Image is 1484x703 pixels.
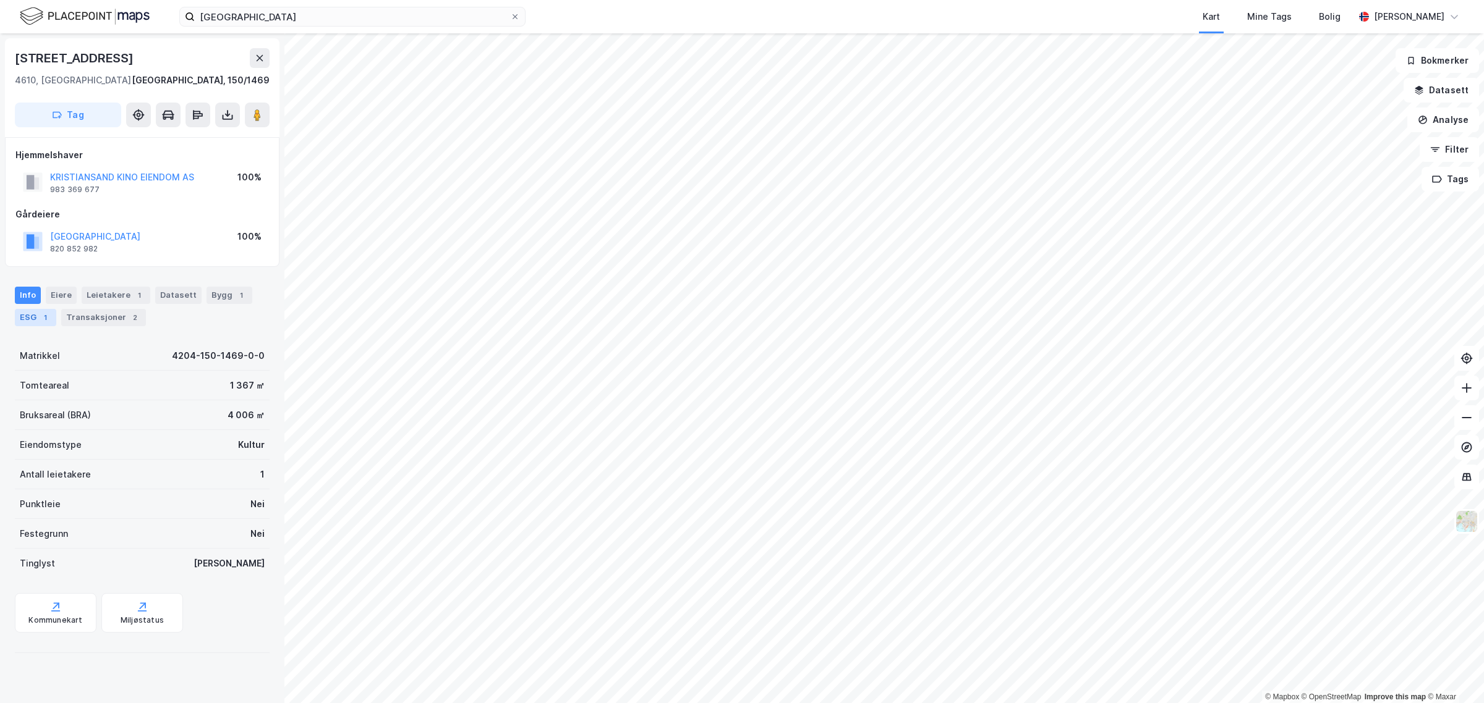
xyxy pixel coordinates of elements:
a: Mapbox [1265,692,1299,701]
div: 100% [237,229,262,244]
a: Improve this map [1365,692,1426,701]
div: 983 369 677 [50,185,100,195]
div: Bygg [207,287,252,304]
div: 820 852 982 [50,244,98,254]
input: Søk på adresse, matrikkel, gårdeiere, leietakere eller personer [195,7,510,26]
div: [GEOGRAPHIC_DATA], 150/1469 [132,73,270,88]
div: 1 367 ㎡ [230,378,265,393]
div: Hjemmelshaver [15,148,269,162]
div: Festegrunn [20,526,68,541]
div: 100% [237,170,262,185]
div: 1 [133,289,145,301]
div: [PERSON_NAME] [194,556,265,571]
div: [PERSON_NAME] [1374,9,1444,24]
div: [STREET_ADDRESS] [15,48,136,68]
img: logo.f888ab2527a4732fd821a326f86c7f29.svg [20,6,150,27]
div: 4610, [GEOGRAPHIC_DATA] [15,73,131,88]
div: Punktleie [20,497,61,511]
button: Tags [1422,167,1479,192]
div: Info [15,287,41,304]
button: Datasett [1404,78,1479,103]
div: Kart [1203,9,1220,24]
div: Tinglyst [20,556,55,571]
div: Datasett [155,287,202,304]
img: Z [1455,510,1478,533]
div: Kommunekart [28,615,82,625]
div: 1 [39,311,51,324]
div: 4 006 ㎡ [228,408,265,423]
button: Filter [1420,137,1479,162]
div: Matrikkel [20,348,60,363]
div: Antall leietakere [20,467,91,482]
div: Nei [250,497,265,511]
a: OpenStreetMap [1302,692,1362,701]
div: Transaksjoner [61,309,146,326]
div: 4204-150-1469-0-0 [172,348,265,363]
div: Nei [250,526,265,541]
div: Bolig [1319,9,1341,24]
div: ESG [15,309,56,326]
div: Kultur [238,437,265,452]
div: Mine Tags [1247,9,1292,24]
div: Eiere [46,287,77,304]
div: Leietakere [82,287,150,304]
button: Bokmerker [1396,48,1479,73]
div: 2 [129,311,141,324]
div: Miljøstatus [121,615,164,625]
iframe: Chat Widget [1422,644,1484,703]
button: Analyse [1407,107,1479,132]
div: Eiendomstype [20,437,82,452]
div: 1 [260,467,265,482]
div: Gårdeiere [15,207,269,222]
button: Tag [15,103,121,127]
div: Kontrollprogram for chat [1422,644,1484,703]
div: 1 [235,289,247,301]
div: Bruksareal (BRA) [20,408,91,423]
div: Tomteareal [20,378,69,393]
